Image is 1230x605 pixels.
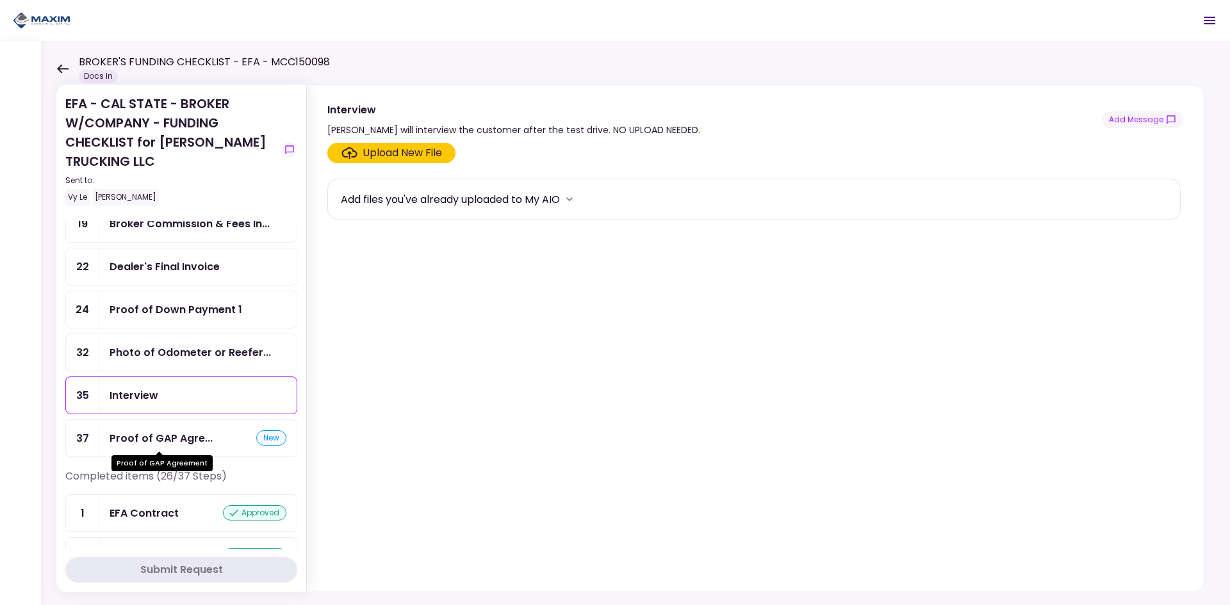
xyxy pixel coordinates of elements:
[111,455,213,471] div: Proof of GAP Agreement
[65,189,90,206] div: Vy Le
[65,291,297,328] a: 24Proof of Down Payment 1
[65,94,277,206] div: EFA - CAL STATE - BROKER W/COMPANY - FUNDING CHECKLIST for [PERSON_NAME] TRUCKING LLC
[79,70,118,83] div: Docs In
[140,562,223,577] div: Submit Request
[65,494,297,532] a: 1EFA Contractapproved
[65,419,297,457] a: 37Proof of GAP Agreementnew
[66,206,99,242] div: 19
[66,495,99,531] div: 1
[1102,111,1183,128] button: show-messages
[66,248,99,285] div: 22
[256,430,286,446] div: new
[110,548,183,564] div: Voided Check
[223,548,286,563] div: approved
[306,85,1204,592] div: Interview[PERSON_NAME] will interview the customer after the test drive. NO UPLOAD NEEDED.show-me...
[66,291,99,328] div: 24
[65,248,297,286] a: 22Dealer's Final Invoice
[110,259,220,275] div: Dealer's Final Invoice
[65,469,297,494] div: Completed items (26/37 Steps)
[65,537,297,575] a: 2Voided Checkapproved
[79,54,330,70] h1: BROKER'S FUNDING CHECKLIST - EFA - MCC150098
[92,189,159,206] div: [PERSON_NAME]
[66,377,99,414] div: 35
[66,420,99,456] div: 37
[341,191,560,207] div: Add files you've already uploaded to My AIO
[65,557,297,583] button: Submit Request
[327,143,455,163] span: Click here to upload the required document
[66,538,99,574] div: 2
[65,205,297,243] a: 19Broker Commission & Fees Invoice
[110,387,158,403] div: Interview
[110,344,271,360] div: Photo of Odometer or Reefer hours
[363,145,442,161] div: Upload New File
[65,376,297,414] a: 35Interview
[1194,5,1225,36] button: Open menu
[282,142,297,157] button: show-messages
[223,505,286,520] div: approved
[327,122,700,138] div: [PERSON_NAME] will interview the customer after the test drive. NO UPLOAD NEEDED.
[110,216,270,232] div: Broker Commission & Fees Invoice
[66,334,99,371] div: 32
[65,175,277,186] div: Sent to:
[13,11,70,30] img: Partner icon
[110,430,213,446] div: Proof of GAP Agreement
[110,302,242,318] div: Proof of Down Payment 1
[560,190,579,209] button: more
[327,102,700,118] div: Interview
[110,505,179,521] div: EFA Contract
[65,334,297,371] a: 32Photo of Odometer or Reefer hours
